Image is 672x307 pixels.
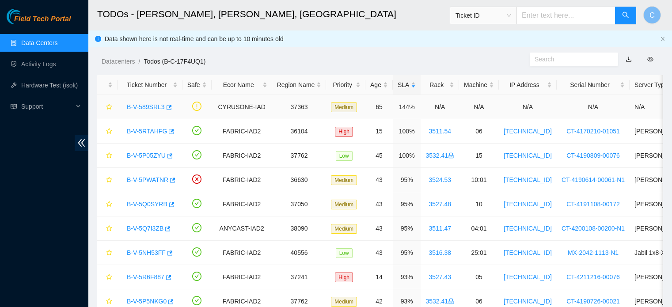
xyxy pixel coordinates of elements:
[336,151,353,161] span: Low
[127,176,168,183] a: B-V-5PWATNR
[102,246,113,260] button: star
[393,119,421,144] td: 100%
[212,265,272,289] td: FABRIC-IAD2
[106,274,112,281] span: star
[106,298,112,305] span: star
[566,298,620,305] a: CT-4190726-00021
[192,102,201,111] span: exclamation-circle
[393,168,421,192] td: 95%
[566,128,620,135] a: CT-4170210-01051
[619,52,638,66] button: download
[425,152,454,159] a: 3532.41lock
[504,152,552,159] a: [TECHNICAL_ID]
[192,223,201,232] span: check-circle
[192,247,201,257] span: check-circle
[106,225,112,232] span: star
[102,270,113,284] button: star
[504,201,552,208] a: [TECHNICAL_ID]
[365,168,393,192] td: 43
[504,249,552,256] a: [TECHNICAL_ID]
[272,144,327,168] td: 37762
[429,273,451,280] a: 3527.43
[535,54,606,64] input: Search
[562,176,625,183] a: CT-4190614-00061-N1
[393,241,421,265] td: 95%
[102,100,113,114] button: star
[365,95,393,119] td: 65
[212,241,272,265] td: FABRIC-IAD2
[14,15,71,23] span: Field Tech Portal
[106,152,112,159] span: star
[102,197,113,211] button: star
[504,273,552,280] a: [TECHNICAL_ID]
[106,177,112,184] span: star
[393,216,421,241] td: 95%
[331,175,357,185] span: Medium
[192,272,201,281] span: check-circle
[626,56,632,63] a: download
[660,36,665,42] button: close
[192,296,201,305] span: check-circle
[127,152,166,159] a: B-V-5P05ZYU
[102,58,135,65] a: Datacenters
[272,95,327,119] td: 37363
[568,249,619,256] a: MX-2042-1113-N1
[516,7,615,24] input: Enter text here...
[138,58,140,65] span: /
[459,192,499,216] td: 10
[212,119,272,144] td: FABRIC-IAD2
[456,9,511,22] span: Ticket ID
[212,144,272,168] td: FABRIC-IAD2
[102,173,113,187] button: star
[504,298,552,305] a: [TECHNICAL_ID]
[643,6,661,24] button: C
[331,102,357,112] span: Medium
[272,241,327,265] td: 40556
[566,201,620,208] a: CT-4191108-00172
[459,119,499,144] td: 06
[336,248,353,258] span: Low
[212,168,272,192] td: FABRIC-IAD2
[331,200,357,209] span: Medium
[365,216,393,241] td: 43
[106,128,112,135] span: star
[272,216,327,241] td: 38090
[272,168,327,192] td: 36630
[127,273,164,280] a: B-V-5R6F887
[566,152,620,159] a: CT-4190809-00076
[622,11,629,20] span: search
[331,297,357,307] span: Medium
[393,192,421,216] td: 95%
[144,58,205,65] a: Todos (B-C-17F4UQ1)
[504,128,552,135] a: [TECHNICAL_ID]
[459,216,499,241] td: 04:01
[212,192,272,216] td: FABRIC-IAD2
[429,201,451,208] a: 3527.48
[272,265,327,289] td: 37241
[459,241,499,265] td: 25:01
[21,61,56,68] a: Activity Logs
[647,56,653,62] span: eye
[21,98,73,115] span: Support
[127,128,167,135] a: B-V-5RTAHFG
[106,104,112,111] span: star
[393,144,421,168] td: 100%
[212,216,272,241] td: ANYCAST-IAD2
[365,265,393,289] td: 14
[557,95,630,119] td: N/A
[272,119,327,144] td: 36104
[459,144,499,168] td: 15
[192,126,201,135] span: check-circle
[562,225,625,232] a: CT-4200108-00200-N1
[21,39,57,46] a: Data Centers
[504,225,552,232] a: [TECHNICAL_ID]
[393,265,421,289] td: 93%
[649,10,655,21] span: C
[102,148,113,163] button: star
[127,298,167,305] a: B-V-5P5NKG0
[331,224,357,234] span: Medium
[448,298,454,304] span: lock
[335,127,353,136] span: High
[566,273,620,280] a: CT-4211216-00076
